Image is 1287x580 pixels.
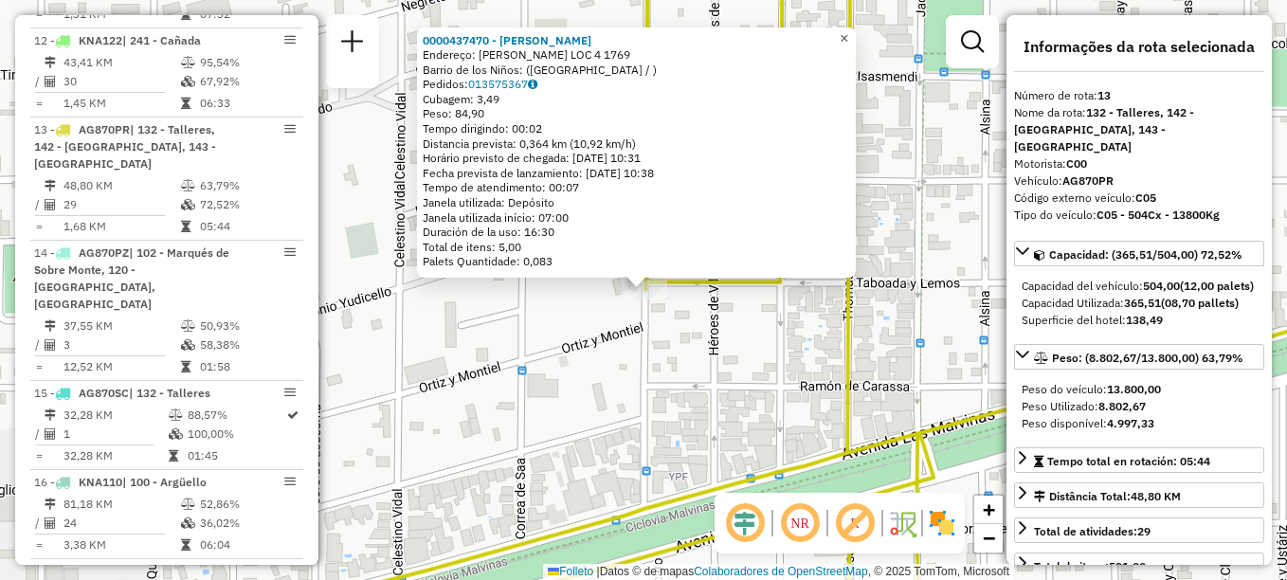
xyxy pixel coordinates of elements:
[953,23,991,61] a: Exibir filtros
[1034,524,1151,538] span: Total de atividades:
[63,176,180,195] td: 48,80 KM
[1014,190,1264,207] div: Código externo veículo:
[200,516,240,530] font: 36,02%
[188,426,234,441] font: 100,00%
[423,77,468,91] font: Pedidos:
[1014,344,1264,370] a: Peso: (8.802,67/13.800,00) 63,79%
[1022,399,1146,413] font: Peso Utilizado:
[1014,38,1264,56] h4: Informações da rota selecionada
[927,508,957,538] img: Exibir/Ocultar setores
[169,409,183,421] i: % de utilização do peso
[181,57,195,68] i: % de utilização do peso
[1047,454,1210,468] span: Tempo total en rotación: 05:44
[122,475,207,489] span: | 100 - Argüello
[423,33,591,47] strong: 0000437470 - [PERSON_NAME]
[1180,279,1254,293] strong: (12,00 palets)
[181,199,195,210] i: % de utilização da cubagem
[832,500,878,546] span: Exibir rótulo
[1014,241,1264,266] a: Capacidad: (365,51/504,00) 72,52%
[34,122,55,136] font: 13 -
[34,475,55,489] font: 16 -
[34,357,44,376] td: =
[423,136,850,152] div: Distancia prevista: 0,364 km (10,92 km/h)
[34,514,44,533] td: /
[181,180,195,191] i: % de utilização do peso
[45,76,56,87] i: Total de Atividades
[1022,312,1257,329] div: Superficie del hotel:
[840,30,848,46] span: ×
[1014,482,1264,508] a: Distância Total:48,80 KM
[1124,296,1161,310] strong: 365,51
[423,195,850,210] div: Janela utilizada: Depósito
[1034,558,1146,575] div: Total de itens:
[1014,447,1264,473] a: Tempo total en rotación: 05:44
[63,217,180,236] td: 1,68 KM
[1014,173,1114,188] font: Vehículo:
[528,79,537,90] i: Observações
[181,221,190,232] i: Tempo total em rota
[548,565,593,578] a: Folleto
[1137,524,1151,538] strong: 29
[181,320,195,332] i: % de utilização do peso
[45,339,56,351] i: Total de Atividades
[597,565,600,578] span: |
[63,406,168,425] td: 32,28 KM
[181,361,190,372] i: Tempo total em rota
[694,565,867,578] a: Colaboradores de OpenStreetMap
[34,33,55,47] font: 12 -
[199,53,295,72] td: 95,54%
[334,23,372,65] a: Nova sessão e pesquisa
[79,122,130,136] span: AG870PR
[63,53,180,72] td: 43,41 KM
[1161,296,1239,310] strong: (08,70 pallets)
[284,34,296,45] em: Opções
[63,514,180,533] td: 24
[129,386,210,400] span: | 132 - Talleres
[1022,382,1161,396] span: Peso do veículo:
[284,123,296,135] em: Opções
[468,77,537,91] a: 013575367
[199,217,295,236] td: 05:44
[199,495,295,514] td: 52,86%
[34,245,229,311] span: | 102 - Marqués de Sobre Monte, 120 - [GEOGRAPHIC_DATA], [GEOGRAPHIC_DATA]
[199,317,295,335] td: 50,93%
[34,195,44,214] td: /
[423,166,850,181] div: Fecha prevista de lanzamiento: [DATE] 10:38
[1135,190,1156,205] strong: C05
[1098,399,1146,413] strong: 8.802,67
[45,498,56,510] i: Distância Total
[284,246,296,258] em: Opções
[199,535,295,554] td: 06:04
[45,517,56,529] i: Total de Atividades
[34,217,44,236] td: =
[1014,156,1087,171] font: Motorista:
[1052,351,1243,365] span: Peso: (8.802,67/13.800,00) 63,79%
[423,63,850,78] div: Barrio de los Niños: ([GEOGRAPHIC_DATA] / )
[1014,553,1264,578] a: Total de itens:591,00
[423,92,499,106] font: Cubagem: 3,49
[63,446,168,465] td: 32,28 KM
[199,357,295,376] td: 01:58
[45,428,56,440] i: Total de Atividades
[181,98,190,109] i: Tempo total em rota
[45,180,56,191] i: Distância Total
[181,539,190,551] i: Tempo total em rota
[468,77,528,91] font: 013575367
[34,245,55,260] font: 14 -
[63,195,180,214] td: 29
[187,406,285,425] td: 88,57%
[983,526,995,550] span: −
[974,524,1003,553] a: Alejar
[1022,296,1239,310] font: Capacidad Utilizada:
[63,535,180,554] td: 3,38 KM
[63,72,180,91] td: 30
[34,535,44,554] td: =
[983,498,995,521] span: +
[722,500,768,546] span: Ocultar deslocamento
[1049,247,1242,262] span: Capacidad: (365,51/504,00) 72,52%
[34,446,44,465] td: =
[1014,87,1264,104] div: Número de rota:
[1131,489,1181,503] span: 48,80 KM
[34,94,44,113] td: =
[63,94,180,113] td: 1,45 KM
